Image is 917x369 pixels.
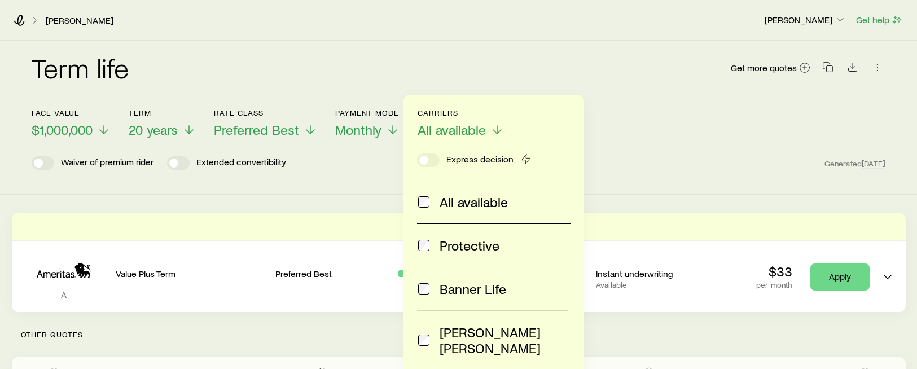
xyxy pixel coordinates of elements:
[596,268,709,279] p: Instant underwriting
[129,122,178,138] span: 20 years
[731,63,797,72] span: Get more quotes
[855,14,903,27] button: Get help
[61,156,153,170] p: Waiver of premium rider
[765,14,846,25] p: [PERSON_NAME]
[12,312,906,357] p: Other Quotes
[32,108,111,117] p: Face value
[45,15,114,26] a: [PERSON_NAME]
[129,108,196,117] p: Term
[335,122,381,138] span: Monthly
[12,213,906,312] div: Term quotes
[418,108,504,138] button: CarriersAll available
[596,280,709,289] p: Available
[214,122,299,138] span: Preferred Best
[32,108,111,138] button: Face value$1,000,000
[32,54,129,81] h2: Term life
[214,108,317,138] button: Rate ClassPreferred Best
[196,156,286,170] p: Extended convertibility
[845,64,861,74] a: Download CSV
[418,108,504,117] p: Carriers
[418,122,486,138] span: All available
[756,263,792,279] p: $33
[21,289,107,300] p: A
[764,14,846,27] button: [PERSON_NAME]
[275,268,389,279] p: Preferred Best
[810,263,870,291] a: Apply
[129,108,196,138] button: Term20 years
[116,268,267,279] p: Value Plus Term
[756,280,792,289] p: per month
[862,159,885,169] span: [DATE]
[335,108,400,117] p: Payment Mode
[335,108,400,138] button: Payment ModeMonthly
[32,122,93,138] span: $1,000,000
[824,159,885,169] span: Generated
[730,61,811,74] a: Get more quotes
[214,108,317,117] p: Rate Class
